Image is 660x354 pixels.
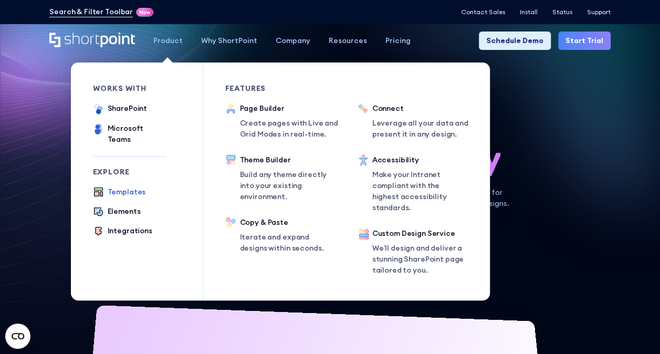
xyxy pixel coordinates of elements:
p: Create pages with Live and Grid Modes in real-time. [240,118,345,140]
a: Product [144,32,192,50]
a: ConnectLeverage all your data and present it in any design. [358,103,477,140]
a: Status [552,8,572,16]
a: Contact Sales [461,8,505,16]
p: Iterate and expand designs within seconds. [240,232,336,254]
div: Integrations [108,225,152,236]
a: Start Trial [558,32,611,50]
div: Accessibility [372,154,468,165]
p: We’ll design and deliver a stunning SharePoint page tailored to you. [372,243,468,276]
div: Custom Design Service [372,228,468,239]
a: Search & Filter Toolbar [49,6,133,17]
div: Templates [108,186,146,197]
iframe: Chat Widget [607,304,660,354]
a: Elements [93,206,141,218]
a: Company [267,32,320,50]
a: Integrations [93,225,152,237]
div: Elements [108,206,141,217]
div: Copy & Paste [240,217,336,228]
div: Why ShortPoint [201,35,257,46]
a: Home [49,33,135,48]
a: Install [520,8,538,16]
a: Support [587,8,611,16]
a: Templates [93,186,146,199]
p: Leverage all your data and present it in any design. [372,118,477,140]
a: Page BuilderCreate pages with Live and Grid Modes in real-time. [225,103,345,140]
button: Open CMP widget [5,324,30,349]
div: Features [225,85,336,92]
div: Microsoft Teams [108,123,166,145]
a: Schedule Demo [479,32,551,50]
h1: SharePoint Design has never been [49,103,611,176]
div: Theme Builder [240,154,336,165]
a: Microsoft Teams [93,123,166,145]
div: Company [276,35,310,46]
div: Product [153,35,183,46]
div: works with [93,85,166,92]
div: Resources [329,35,367,46]
div: Explore [93,168,166,175]
a: AccessibilityMake your Intranet compliant with the highest accessibility standards. [358,154,468,213]
div: SharePoint [108,103,148,114]
div: Page Builder [240,103,345,114]
a: Resources [320,32,376,50]
a: SharePoint [93,103,148,116]
div: Connect [372,103,477,114]
a: Theme BuilderBuild any theme directly into your existing environment. [225,154,336,202]
a: Custom Design ServiceWe’ll design and deliver a stunning SharePoint page tailored to you. [358,228,468,278]
div: Pricing [385,35,411,46]
p: Make your Intranet compliant with the highest accessibility standards. [372,169,468,213]
a: Pricing [376,32,420,50]
a: Copy & PasteIterate and expand designs within seconds. [225,217,336,254]
a: Why ShortPoint [192,32,267,50]
p: Build any theme directly into your existing environment. [240,169,336,202]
